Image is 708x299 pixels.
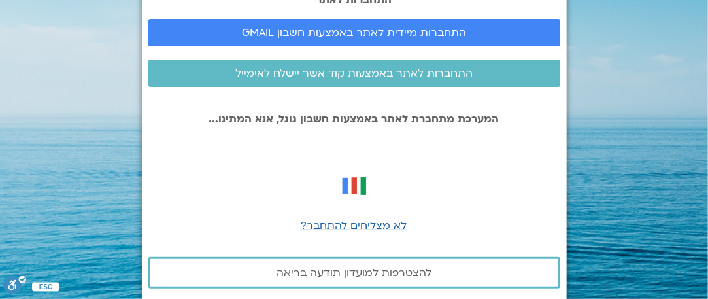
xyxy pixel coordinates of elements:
[235,67,473,79] span: התחברות לאתר באמצעות קוד אשר יישלח לאימייל
[148,19,560,46] a: התחברות מיידית לאתר באמצעות חשבון GMAIL
[148,257,560,289] a: להצטרפות למועדון תודעה בריאה
[277,267,431,279] span: להצטרפות למועדון תודעה בריאה
[148,60,560,87] a: התחברות לאתר באמצעות קוד אשר יישלח לאימייל
[242,27,466,39] span: התחברות מיידית לאתר באמצעות חשבון GMAIL
[148,113,560,125] p: המערכת מתחברת לאתר באמצעות חשבון גוגל, אנא המתינו...
[301,219,407,233] a: לא מצליחים להתחבר?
